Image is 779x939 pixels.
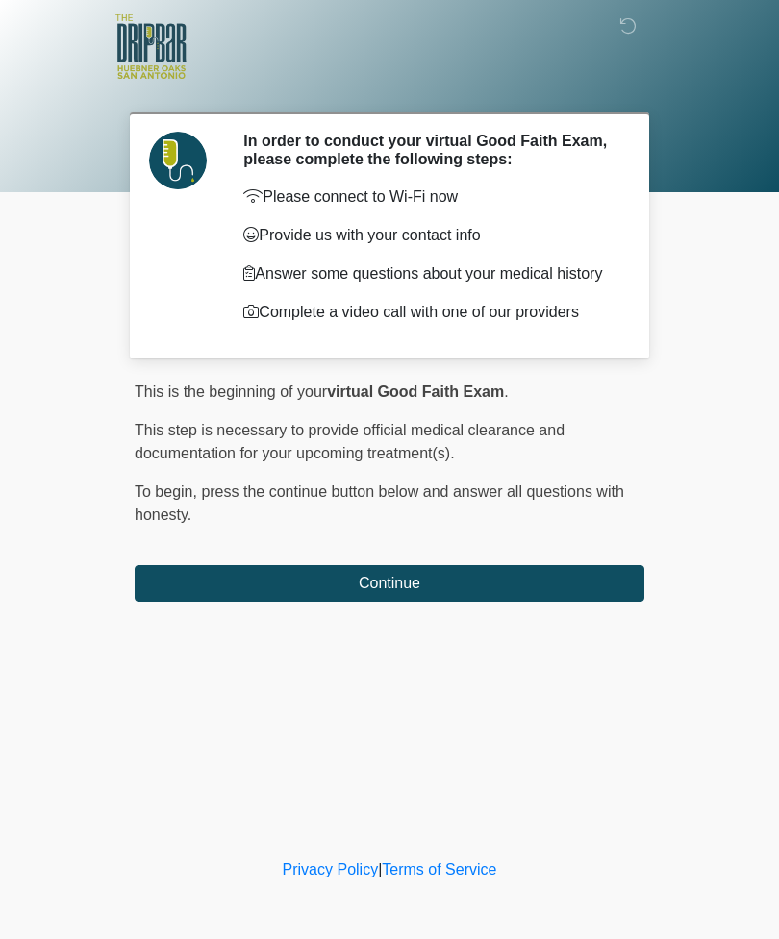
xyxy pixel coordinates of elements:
[135,483,624,523] span: press the continue button below and answer all questions with honesty.
[135,483,201,500] span: To begin,
[135,565,644,602] button: Continue
[135,422,565,461] span: This step is necessary to provide official medical clearance and documentation for your upcoming ...
[243,262,616,285] p: Answer some questions about your medical history
[504,383,508,400] span: .
[135,383,327,400] span: This is the beginning of your
[327,383,504,400] strong: virtual Good Faith Exam
[115,14,187,79] img: The DRIPBaR - The Strand at Huebner Oaks Logo
[243,224,616,247] p: Provide us with your contact info
[243,132,616,168] h2: In order to conduct your virtual Good Faith Exam, please complete the following steps:
[378,861,382,877] a: |
[243,185,616,209] p: Please connect to Wi-Fi now
[243,301,616,324] p: Complete a video call with one of our providers
[149,132,207,189] img: Agent Avatar
[283,861,379,877] a: Privacy Policy
[382,861,496,877] a: Terms of Service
